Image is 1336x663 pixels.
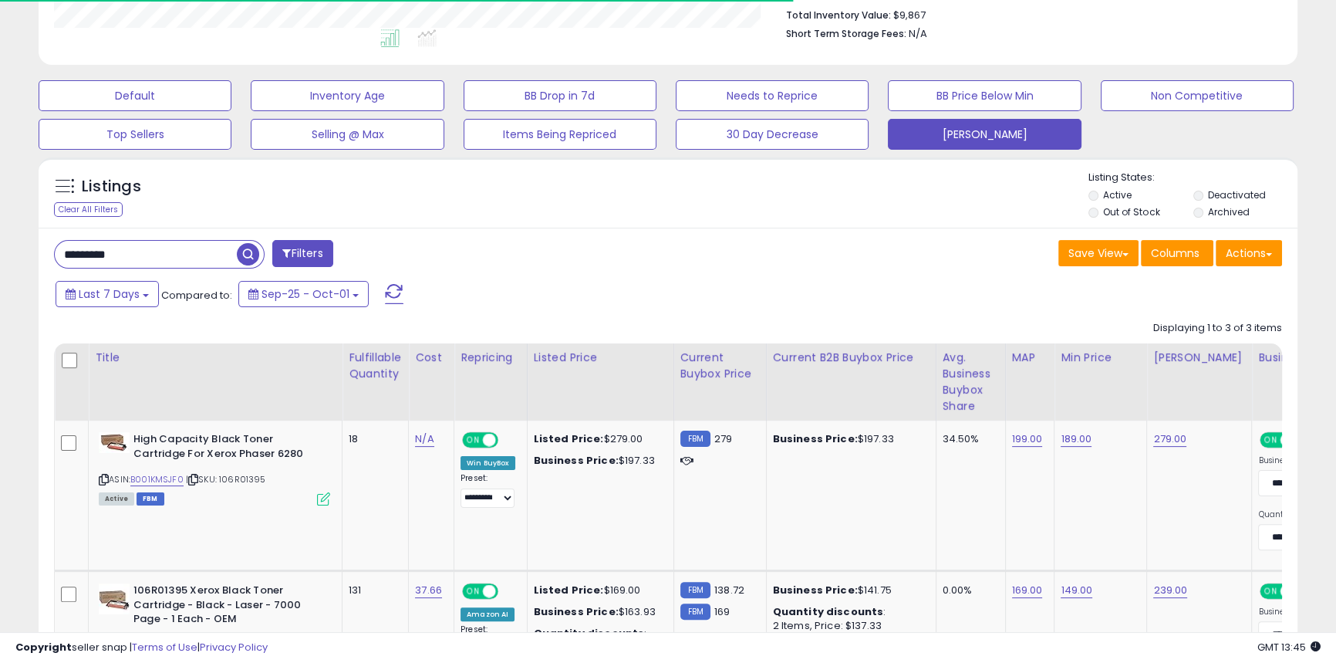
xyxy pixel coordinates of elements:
div: seller snap | | [15,641,268,655]
div: Amazon AI [461,607,514,621]
button: [PERSON_NAME] [888,119,1081,150]
span: Columns [1151,245,1199,261]
div: Preset: [461,473,515,508]
small: FBM [680,582,710,598]
span: Compared to: [161,288,232,303]
div: Avg. Business Buybox Share [943,350,999,414]
button: Items Being Repriced [464,119,656,150]
div: ASIN: [99,432,330,504]
span: FBM [137,492,164,506]
span: Last 7 Days [79,286,140,302]
b: Listed Price: [534,431,604,446]
img: 41AuHF4jEEL._SL40_.jpg [99,584,130,614]
label: Deactivated [1208,188,1266,201]
span: ON [464,585,483,598]
b: Listed Price: [534,583,604,597]
a: 37.66 [415,583,442,598]
span: 279 [714,431,732,446]
span: ON [1262,434,1281,447]
span: OFF [496,585,521,598]
b: Total Inventory Value: [786,8,891,22]
button: Top Sellers [39,119,231,150]
div: Win BuyBox [461,456,515,470]
div: [PERSON_NAME] [1153,350,1245,366]
span: N/A [909,26,927,41]
button: BB Price Below Min [888,80,1081,111]
b: High Capacity Black Toner Cartridge For Xerox Phaser 6280 [133,432,321,465]
small: FBM [680,604,710,620]
button: Columns [1141,240,1213,266]
div: MAP [1012,350,1048,366]
button: Actions [1216,240,1282,266]
b: Business Price: [773,431,858,446]
div: Clear All Filters [54,202,123,217]
b: Business Price: [773,583,858,597]
small: FBM [680,431,710,447]
span: Sep-25 - Oct-01 [261,286,349,302]
label: Archived [1208,205,1250,218]
button: Non Competitive [1101,80,1294,111]
div: Fulfillable Quantity [349,350,402,382]
a: Privacy Policy [200,640,268,655]
div: $197.33 [534,454,662,468]
label: Out of Stock [1103,205,1159,218]
span: | SKU: 106R01395 [186,473,266,485]
div: $279.00 [534,432,662,446]
div: : [773,605,924,619]
img: 41UFjhW97sL._SL40_.jpg [99,432,130,453]
button: Inventory Age [251,80,444,111]
div: Current B2B Buybox Price [773,350,929,366]
div: $141.75 [773,584,924,597]
span: 169 [714,604,730,619]
b: Business Price: [534,453,619,468]
div: Current Buybox Price [680,350,760,382]
button: BB Drop in 7d [464,80,656,111]
a: 279.00 [1153,431,1186,447]
div: 34.50% [943,432,994,446]
a: 199.00 [1012,431,1043,447]
p: Listing States: [1088,171,1297,185]
b: 106R01395 Xerox Black Toner Cartridge - Black - Laser - 7000 Page - 1 Each - OEM [133,584,321,631]
li: $9,867 [786,5,1270,23]
button: Save View [1058,240,1139,266]
a: 149.00 [1061,583,1092,598]
span: 2025-10-9 13:45 GMT [1257,640,1321,655]
div: 18 [349,432,396,446]
a: 239.00 [1153,583,1187,598]
a: Terms of Use [132,640,197,655]
div: $169.00 [534,584,662,597]
div: $163.93 [534,605,662,619]
button: Last 7 Days [56,281,159,307]
div: Repricing [461,350,521,366]
button: 30 Day Decrease [676,119,869,150]
div: Displaying 1 to 3 of 3 items [1153,321,1282,336]
div: Min Price [1061,350,1140,366]
a: 189.00 [1061,431,1091,447]
a: N/A [415,431,434,447]
b: Short Term Storage Fees: [786,27,906,40]
span: 138.72 [714,583,744,597]
a: B001KMSJF0 [130,473,184,486]
div: 0.00% [943,584,994,597]
button: Needs to Reprice [676,80,869,111]
button: Selling @ Max [251,119,444,150]
h5: Listings [82,176,141,198]
strong: Copyright [15,640,72,655]
span: ON [464,434,483,447]
label: Active [1103,188,1132,201]
span: All listings currently available for purchase on Amazon [99,492,134,506]
a: 169.00 [1012,583,1043,598]
div: Cost [415,350,447,366]
div: $197.33 [773,432,924,446]
div: 131 [349,584,396,597]
span: ON [1262,585,1281,598]
button: Filters [272,240,332,267]
button: Default [39,80,231,111]
button: Sep-25 - Oct-01 [238,281,369,307]
div: Listed Price [534,350,667,366]
b: Quantity discounts [773,604,884,619]
div: Title [95,350,336,366]
b: Business Price: [534,604,619,619]
span: OFF [496,434,521,447]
